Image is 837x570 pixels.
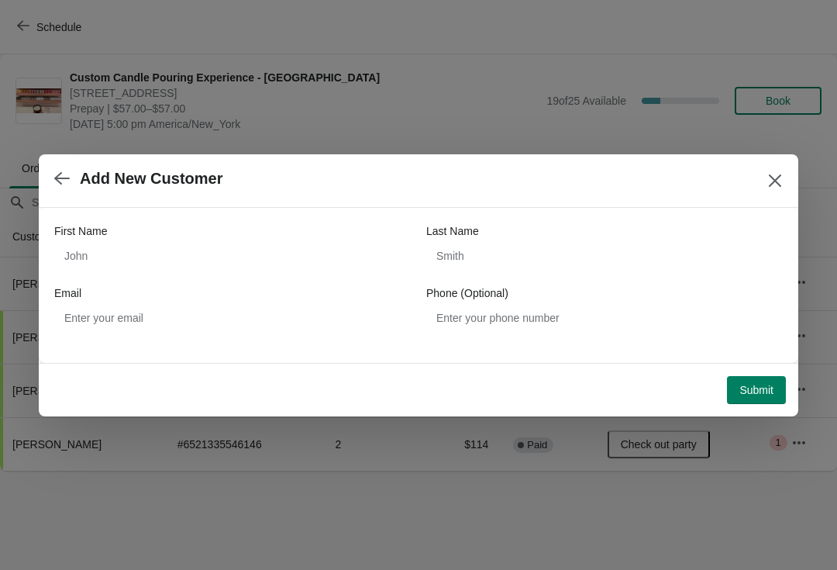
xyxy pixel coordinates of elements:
[54,304,411,332] input: Enter your email
[727,376,786,404] button: Submit
[426,223,479,239] label: Last Name
[426,285,508,301] label: Phone (Optional)
[80,170,222,188] h2: Add New Customer
[426,304,783,332] input: Enter your phone number
[739,384,773,396] span: Submit
[761,167,789,195] button: Close
[54,242,411,270] input: John
[54,285,81,301] label: Email
[426,242,783,270] input: Smith
[54,223,107,239] label: First Name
